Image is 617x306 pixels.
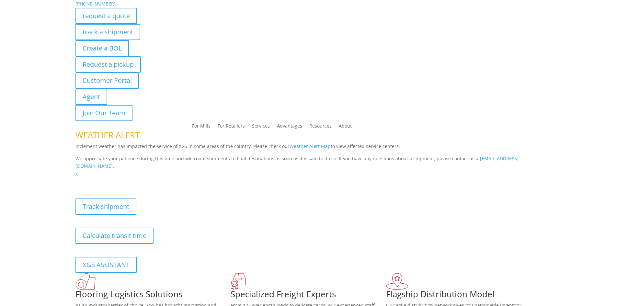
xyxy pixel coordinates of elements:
a: Agent [75,89,107,105]
a: track a shipment [75,24,140,40]
a: Request a pickup [75,56,141,73]
h1: Flagship Distribution Model [386,290,542,301]
span: WEATHER ALERT [75,129,140,141]
a: [PHONE_NUMBER] [75,1,116,7]
a: Advantages [277,124,302,131]
a: About [339,124,352,131]
img: xgs-icon-total-supply-chain-intelligence-red [75,273,96,290]
a: Track shipment [75,198,136,215]
a: Services [252,124,270,131]
b: Visibility, transparency, and control for your entire supply chain. [75,179,220,185]
p: We appreciate your patience during this time and will route shipments to final destinations as so... [75,155,542,170]
h1: Flooring Logistics Solutions [75,290,231,301]
a: For Retailers [218,124,245,131]
a: Resources [309,124,332,131]
p: Inclement weather has impacted the service of XGS in some areas of the country. Please check our ... [75,142,542,155]
img: xgs-icon-flagship-distribution-model-red [386,273,408,290]
h1: Specialized Freight Experts [231,290,386,301]
p: x [75,170,542,178]
a: request a quote [75,8,137,24]
img: xgs-icon-focused-on-flooring-red [231,273,246,290]
a: For Mills [192,124,211,131]
a: Create a BOL [75,40,129,56]
a: Weather Alert Map [290,143,331,149]
a: XGS ASSISTANT [75,257,137,273]
a: Calculate transit time [75,228,154,244]
a: Join Our Team [75,105,132,121]
a: Customer Portal [75,73,139,89]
